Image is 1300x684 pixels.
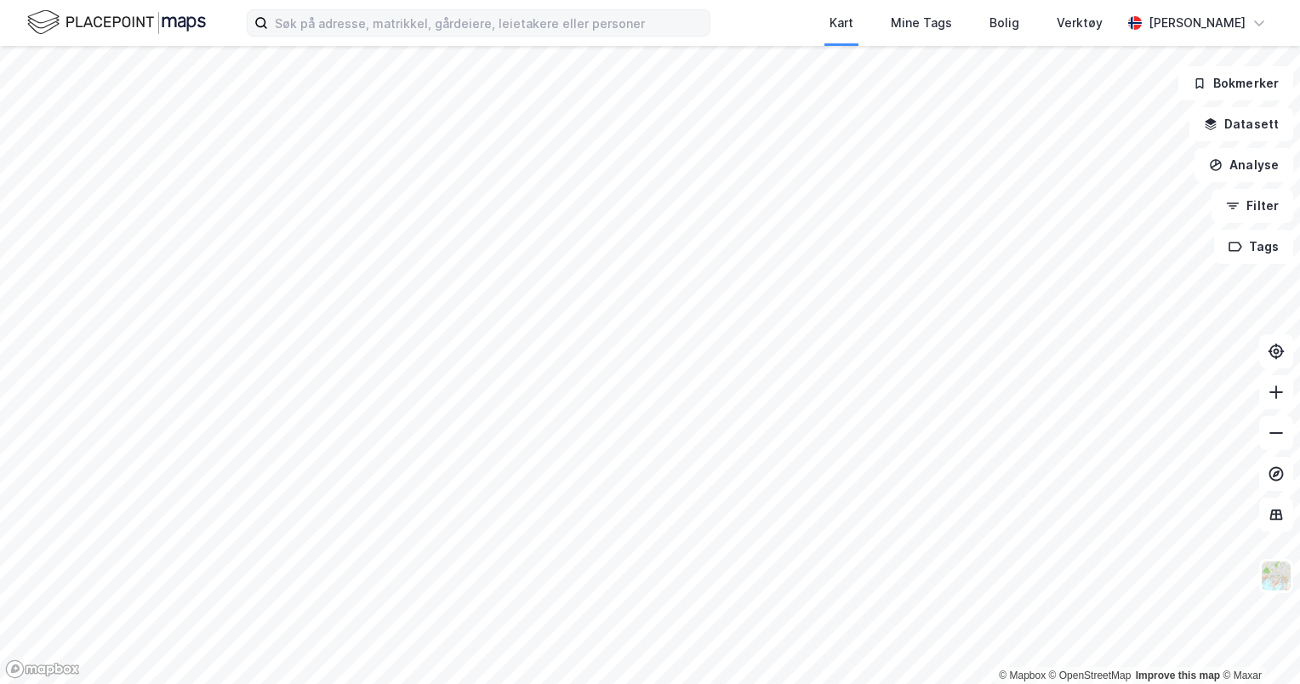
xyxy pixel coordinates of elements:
[1136,670,1220,681] a: Improve this map
[1215,602,1300,684] iframe: Chat Widget
[891,13,952,33] div: Mine Tags
[268,10,710,36] input: Søk på adresse, matrikkel, gårdeiere, leietakere eller personer
[27,8,206,37] img: logo.f888ab2527a4732fd821a326f86c7f29.svg
[1189,107,1293,141] button: Datasett
[999,670,1046,681] a: Mapbox
[830,13,853,33] div: Kart
[1214,230,1293,264] button: Tags
[5,659,80,679] a: Mapbox homepage
[1178,66,1293,100] button: Bokmerker
[1260,560,1292,592] img: Z
[1212,189,1293,223] button: Filter
[989,13,1019,33] div: Bolig
[1195,148,1293,182] button: Analyse
[1149,13,1246,33] div: [PERSON_NAME]
[1049,670,1132,681] a: OpenStreetMap
[1057,13,1103,33] div: Verktøy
